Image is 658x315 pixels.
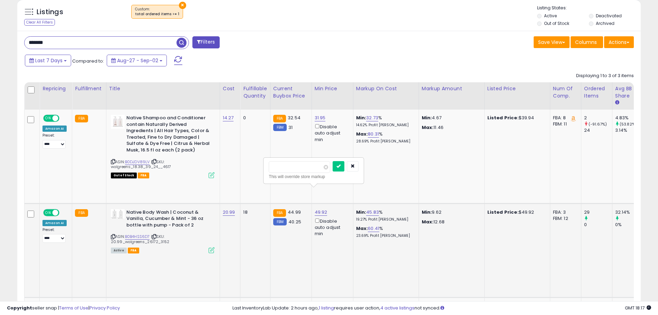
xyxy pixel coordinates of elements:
span: 40.25 [288,219,301,225]
b: Min: [356,114,366,121]
button: Save View [534,36,570,48]
a: B0DJDV89LV [125,159,150,165]
b: Native Body Wash | Coconut & Vanilla, Cucumber & Mint - 36 oz bottle with pump - Pack of 2 [126,209,210,230]
p: 28.69% Profit [PERSON_NAME] [356,139,413,144]
div: 2 [584,115,612,121]
a: 20.99 [223,209,235,216]
div: ASIN: [111,209,214,253]
a: 32.73 [366,114,378,121]
span: FBA [138,173,150,178]
small: Avg BB Share. [615,100,619,106]
div: Repricing [42,85,69,92]
strong: Max: [422,219,434,225]
a: Privacy Policy [89,305,120,311]
div: % [356,225,413,238]
b: Max: [356,225,368,232]
b: Max: [356,131,368,137]
p: 12.68 [422,219,479,225]
span: All listings currently available for purchase on Amazon [111,248,127,253]
span: 32.54 [288,114,301,121]
span: Compared to: [72,58,104,64]
a: 14.27 [223,114,234,121]
span: Custom: [135,7,179,17]
div: FBA: 3 [553,209,576,215]
small: FBA [273,209,286,217]
label: Archived [596,20,614,26]
div: Fulfillable Quantity [243,85,267,100]
div: ASIN: [111,115,214,177]
div: 0 [243,115,265,121]
label: Active [544,13,557,19]
div: Preset: [42,133,67,149]
div: FBA: 8 [553,115,576,121]
div: 32.14% [615,209,643,215]
div: Amazon AI [42,126,67,132]
div: total ordered items >= 1 [135,12,179,17]
span: ON [44,210,53,215]
div: Current Buybox Price [273,85,309,100]
a: Terms of Use [59,305,88,311]
strong: Copyright [7,305,32,311]
a: 60.41 [368,225,379,232]
p: 11.46 [422,124,479,131]
div: Title [109,85,217,92]
div: This will override store markup [269,173,359,180]
p: 23.69% Profit [PERSON_NAME] [356,233,413,238]
div: 29 [584,209,612,215]
label: Deactivated [596,13,622,19]
span: | SKU: 20.99_walgreens_26172_3152 [111,234,169,244]
button: Aug-27 - Sep-02 [107,55,167,66]
strong: Min: [422,114,432,121]
span: 2025-09-10 18:17 GMT [625,305,651,311]
div: Preset: [42,228,67,243]
small: FBA [75,115,88,122]
a: 4 active listings [380,305,414,311]
a: 1 listing [319,305,334,311]
p: 9.62 [422,209,479,215]
div: Disable auto adjust min [315,217,348,237]
strong: Min: [422,209,432,215]
span: OFF [58,210,69,215]
div: 0% [615,222,643,228]
th: The percentage added to the cost of goods (COGS) that forms the calculator for Min & Max prices. [353,82,419,110]
small: (-91.67%) [589,121,607,127]
div: $49.92 [487,209,545,215]
div: Displaying 1 to 3 of 3 items [576,73,634,79]
button: Last 7 Days [25,55,71,66]
div: Ordered Items [584,85,609,100]
img: 215v1W4CchL._SL40_.jpg [111,209,125,219]
div: $39.94 [487,115,545,121]
div: % [356,115,413,128]
div: 18 [243,209,265,215]
h5: Listings [37,7,63,17]
a: 45.83 [366,209,379,216]
span: 44.99 [288,209,301,215]
div: Markup Amount [422,85,481,92]
p: 4.67 [422,115,479,121]
div: FBM: 11 [553,121,576,127]
div: Cost [223,85,238,92]
small: FBM [273,218,287,225]
a: B0B4HSS6D7 [125,234,150,240]
p: 14.62% Profit [PERSON_NAME] [356,123,413,128]
a: 49.92 [315,209,327,216]
span: All listings that are currently out of stock and unavailable for purchase on Amazon [111,173,137,178]
div: Listed Price [487,85,547,92]
div: Clear All Filters [24,19,55,26]
a: 31.95 [315,114,326,121]
span: 31 [288,124,293,131]
span: | SKU: walgreens_18.38_39_24__4617 [111,159,171,169]
div: seller snap | | [7,305,120,312]
div: % [356,209,413,222]
span: Columns [575,39,597,46]
small: FBA [75,209,88,217]
label: Out of Stock [544,20,569,26]
div: 3.14% [615,127,643,133]
p: 19.27% Profit [PERSON_NAME] [356,217,413,222]
b: Listed Price: [487,114,519,121]
p: Listing States: [537,5,641,11]
div: Disable auto adjust min [315,123,348,143]
div: Last InventoryLab Update: 2 hours ago, requires user action, not synced. [232,305,651,312]
div: 24 [584,127,612,133]
span: Aug-27 - Sep-02 [117,57,158,64]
